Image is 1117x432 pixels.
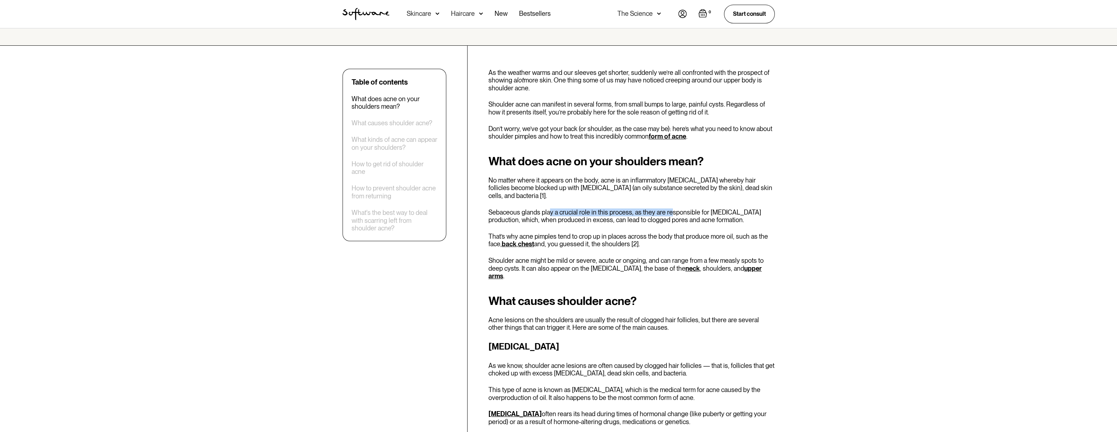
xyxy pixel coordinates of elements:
a: home [343,8,389,20]
a: form of acne [649,132,686,140]
img: arrow down [657,10,661,17]
a: What does acne on your shoulders mean? [352,95,437,111]
a: upper arms [488,265,762,280]
p: That’s why acne pimples tend to crop up in places across the body that produce more oil, such as ... [488,233,775,248]
h3: [MEDICAL_DATA] [488,340,775,353]
p: As the weather warms and our sleeves get shorter, suddenly we’re all confronted with the prospect... [488,69,775,92]
img: arrow down [435,10,439,17]
p: Don’t worry, we’ve got your back (or shoulder, as the case may be): here’s what you need to know ... [488,125,775,140]
img: Software Logo [343,8,389,20]
div: Table of contents [352,78,408,86]
p: Shoulder acne can manifest in several forms, from small bumps to large, painful cysts. Regardless... [488,100,775,116]
p: Sebaceous glands play a crucial role in this process, as they are responsible for [MEDICAL_DATA] ... [488,208,775,224]
a: Start consult [724,5,775,23]
a: How to prevent shoulder acne from returning [352,184,437,200]
p: No matter where it appears on the body, acne is an inflammatory [MEDICAL_DATA] whereby hair folli... [488,176,775,200]
a: What's the best way to deal with scarring left from shoulder acne? [352,209,437,232]
p: This type of acne is known as [MEDICAL_DATA], which is the medical term for acne caused by the ov... [488,386,775,401]
a: [MEDICAL_DATA] [488,410,542,418]
div: The Science [617,10,653,17]
a: Open empty cart [698,9,712,19]
div: Skincare [407,10,431,17]
a: chest [518,240,534,248]
a: neck [685,265,700,272]
p: As we know, shoulder acne lesions are often caused by clogged hair follicles — that is, follicles... [488,362,775,377]
a: What causes shoulder acne? [352,119,432,127]
em: lot [517,76,524,84]
p: Shoulder acne might be mild or severe, acute or ongoing, and can range from a few measly spots to... [488,257,775,280]
img: arrow down [479,10,483,17]
p: often rears its head during times of hormonal change (like puberty or getting your period) or as ... [488,410,775,426]
a: What kinds of acne can appear on your shoulders? [352,136,437,151]
a: How to get rid of shoulder acne [352,160,437,176]
p: Acne lesions on the shoulders are usually the result of clogged hair follicles, but there are sev... [488,316,775,332]
a: back [502,240,517,248]
div: 0 [707,9,712,15]
h2: What causes shoulder acne? [488,294,775,307]
div: Haircare [451,10,475,17]
h2: What does acne on your shoulders mean? [488,155,775,168]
